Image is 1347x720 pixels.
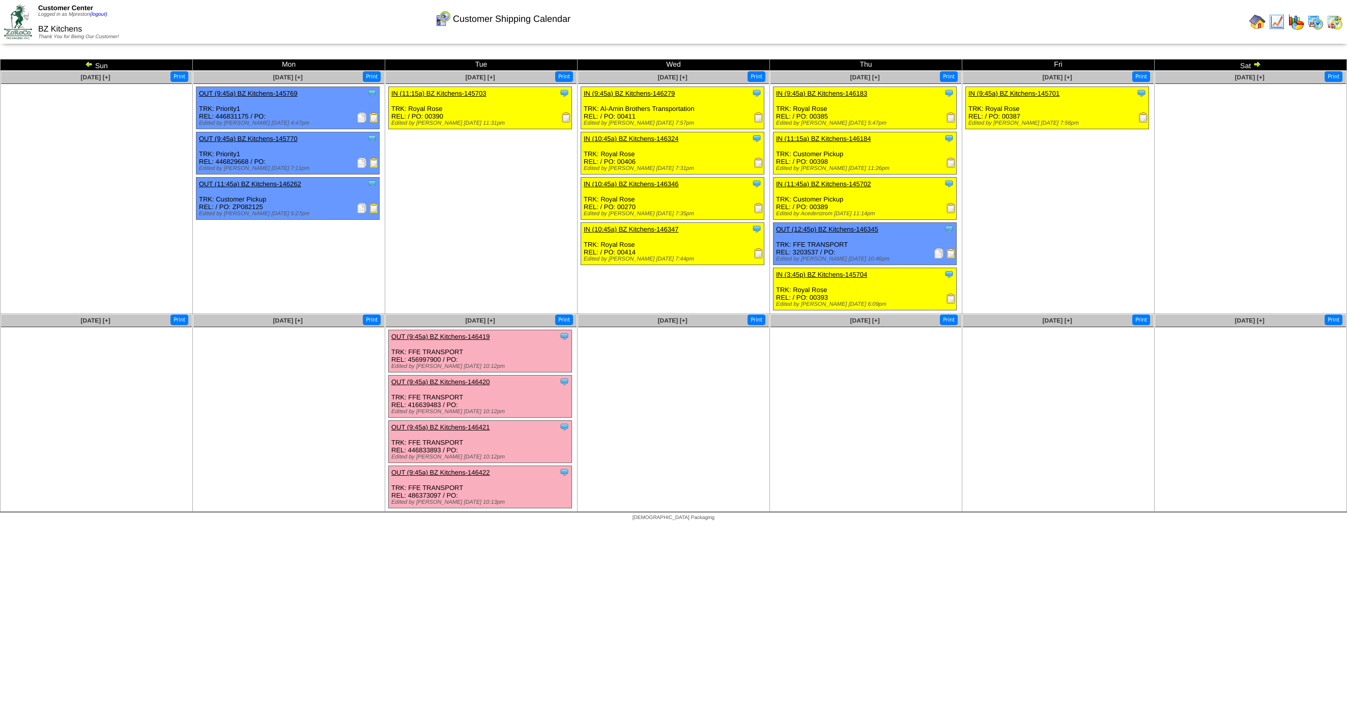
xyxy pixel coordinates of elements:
div: TRK: Royal Rose REL: / PO: 00406 [581,132,764,175]
a: IN (11:45a) BZ Kitchens-145702 [776,180,871,188]
div: Edited by [PERSON_NAME] [DATE] 7:44pm [584,256,764,262]
button: Print [1325,314,1342,325]
a: [DATE] [+] [1235,317,1265,324]
a: [DATE] [+] [81,317,110,324]
a: [DATE] [+] [466,317,495,324]
img: Tooltip [944,179,954,189]
img: Tooltip [367,133,377,143]
div: TRK: FFE TRANSPORT REL: 446833893 / PO: [389,421,572,463]
button: Print [555,71,573,82]
div: Edited by [PERSON_NAME] [DATE] 5:27pm [199,211,379,217]
a: [DATE] [+] [1043,74,1072,81]
td: Mon [193,60,385,71]
img: Tooltip [752,88,762,98]
img: Bill of Lading [369,203,379,213]
div: Edited by [PERSON_NAME] [DATE] 7:31pm [584,165,764,171]
a: [DATE] [+] [81,74,110,81]
img: Receiving Document [754,158,764,168]
a: [DATE] [+] [850,317,880,324]
a: OUT (9:45a) BZ Kitchens-145770 [199,135,297,142]
div: TRK: Priority1 REL: 446831175 / PO: [196,87,380,129]
a: [DATE] [+] [658,74,687,81]
img: Packing Slip [357,158,367,168]
img: Receiving Document [754,248,764,258]
button: Print [940,314,958,325]
img: Receiving Document [946,158,956,168]
img: home.gif [1249,14,1266,30]
button: Print [748,71,765,82]
img: line_graph.gif [1269,14,1285,30]
a: [DATE] [+] [1235,74,1265,81]
img: Receiving Document [561,112,571,123]
img: Tooltip [367,88,377,98]
a: IN (10:45a) BZ Kitchens-146347 [584,225,678,233]
span: BZ Kitchens [38,25,82,34]
a: IN (3:45p) BZ Kitchens-145704 [776,271,867,278]
button: Print [170,314,188,325]
div: TRK: Royal Rose REL: / PO: 00385 [773,87,957,129]
td: Thu [770,60,962,71]
button: Print [1325,71,1342,82]
img: Receiving Document [946,112,956,123]
button: Print [1132,71,1150,82]
button: Print [940,71,958,82]
a: OUT (9:45a) BZ Kitchens-145769 [199,90,297,97]
img: Packing Slip [357,203,367,213]
a: OUT (9:45a) BZ Kitchens-146421 [391,423,490,431]
a: OUT (9:45a) BZ Kitchens-146419 [391,333,490,340]
a: OUT (11:45a) BZ Kitchens-146262 [199,180,301,188]
img: Tooltip [559,422,569,432]
div: TRK: Customer Pickup REL: / PO: 00398 [773,132,957,175]
div: TRK: Royal Rose REL: / PO: 00390 [389,87,572,129]
td: Tue [385,60,578,71]
img: Receiving Document [754,203,764,213]
div: Edited by Acederstrom [DATE] 11:14pm [776,211,956,217]
img: Bill of Lading [946,248,956,258]
div: Edited by [PERSON_NAME] [DATE] 10:13pm [391,499,571,505]
img: arrowleft.gif [85,60,93,68]
button: Print [363,71,381,82]
a: IN (9:45a) BZ Kitchens-146183 [776,90,867,97]
span: Customer Shipping Calendar [453,14,570,24]
div: Edited by [PERSON_NAME] [DATE] 7:11pm [199,165,379,171]
img: Tooltip [752,224,762,234]
img: calendarinout.gif [1327,14,1343,30]
div: Edited by [PERSON_NAME] [DATE] 11:31pm [391,120,571,126]
div: Edited by [PERSON_NAME] [DATE] 7:35pm [584,211,764,217]
button: Print [363,314,381,325]
img: Packing Slip [357,112,367,123]
button: Print [748,314,765,325]
img: Tooltip [559,467,569,477]
button: Print [170,71,188,82]
img: Tooltip [752,179,762,189]
div: TRK: Royal Rose REL: / PO: 00414 [581,223,764,265]
div: TRK: FFE TRANSPORT REL: 486373097 / PO: [389,466,572,508]
img: Receiving Document [946,294,956,304]
a: IN (10:45a) BZ Kitchens-146346 [584,180,678,188]
div: TRK: Priority1 REL: 446829668 / PO: [196,132,380,175]
img: calendarcustomer.gif [435,11,451,27]
a: [DATE] [+] [273,74,303,81]
div: Edited by [PERSON_NAME] [DATE] 10:46pm [776,256,956,262]
span: Thank You for Being Our Customer! [38,34,119,40]
td: Sun [1,60,193,71]
img: calendarprod.gif [1307,14,1324,30]
a: [DATE] [+] [466,74,495,81]
a: [DATE] [+] [850,74,880,81]
img: graph.gif [1288,14,1304,30]
div: TRK: Royal Rose REL: / PO: 00270 [581,178,764,220]
a: OUT (12:45p) BZ Kitchens-146345 [776,225,878,233]
img: Tooltip [559,377,569,387]
div: Edited by [PERSON_NAME] [DATE] 10:12pm [391,409,571,415]
a: (logout) [90,12,107,17]
a: IN (9:45a) BZ Kitchens-145701 [968,90,1059,97]
img: Receiving Document [946,203,956,213]
div: TRK: FFE TRANSPORT REL: 416639483 / PO: [389,376,572,418]
a: IN (11:15a) BZ Kitchens-146184 [776,135,871,142]
td: Wed [578,60,770,71]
